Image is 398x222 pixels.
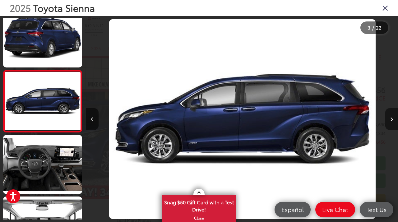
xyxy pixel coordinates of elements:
img: 2025 Toyota Sienna XLE [2,134,83,195]
span: Snag $50 Gift Card with a Test Drive! [162,196,236,215]
div: 2025 Toyota Sienna XLE 2 [86,19,398,219]
span: Toyota Sienna [33,1,95,14]
i: Close gallery [382,4,388,12]
img: 2025 Toyota Sienna XLE [2,8,83,68]
span: 2025 [10,1,31,14]
button: Next image [385,108,398,130]
a: Live Chat [315,202,355,217]
a: Español [275,202,311,217]
span: 22 [376,24,382,31]
a: Text Us [360,202,393,217]
span: Español [278,206,307,213]
span: / [372,25,375,30]
button: Previous image [86,108,99,130]
span: Text Us [363,206,390,213]
img: 2025 Toyota Sienna XLE [109,19,376,219]
span: 3 [368,24,370,31]
img: 2025 Toyota Sienna XLE [4,72,81,130]
span: Live Chat [319,206,351,213]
